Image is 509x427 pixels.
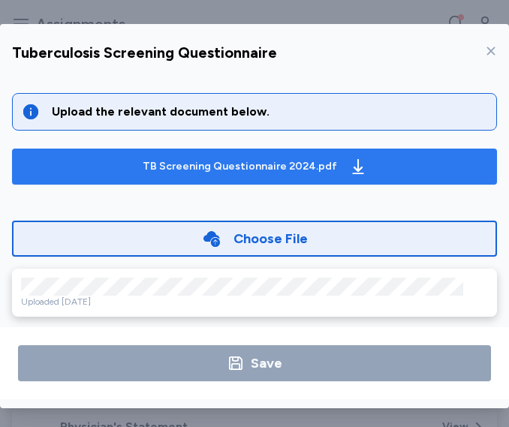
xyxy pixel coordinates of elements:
[18,345,491,381] button: Save
[143,159,337,174] div: TB Screening Questionnaire 2024.pdf
[233,228,308,249] div: Choose File
[52,103,487,121] div: Upload the relevant document below.
[251,353,282,374] div: Save
[21,296,488,308] div: Uploaded [DATE]
[12,42,277,63] div: Tuberculosis Screening Questionnaire
[12,149,497,185] button: TB Screening Questionnaire 2024.pdf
